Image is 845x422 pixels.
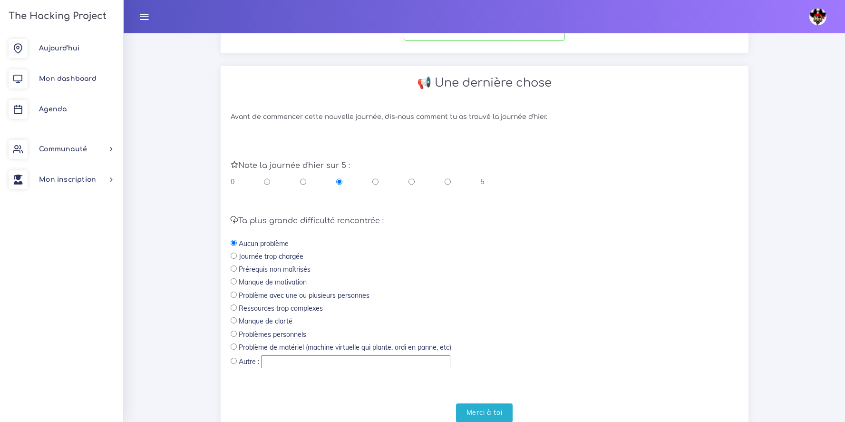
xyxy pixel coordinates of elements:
[239,265,311,274] label: Prérequis non maîtrisés
[239,291,369,300] label: Problème avec une ou plusieurs personnes
[239,252,303,261] label: Journée trop chargée
[231,161,738,170] h5: Note la journée d'hier sur 5 :
[39,176,96,183] span: Mon inscription
[39,75,97,82] span: Mon dashboard
[239,304,323,313] label: Ressources trop complexes
[231,76,738,90] h2: 📢 Une dernière chose
[239,239,289,248] label: Aucun problème
[239,357,259,366] label: Autre :
[6,11,107,21] h3: The Hacking Project
[39,146,87,153] span: Communauté
[231,216,738,226] h5: Ta plus grande difficulté rencontrée :
[239,330,306,339] label: Problèmes personnels
[239,343,451,352] label: Problème de matériel (machine virtuelle qui plante, ordi en panne, etc)
[231,177,485,186] div: 0 5
[239,316,292,326] label: Manque de clarté
[231,113,738,121] h6: Avant de commencer cette nouvelle journée, dis-nous comment tu as trouvé la journée d'hier.
[239,277,307,287] label: Manque de motivation
[809,8,826,25] img: avatar
[39,106,67,113] span: Agenda
[39,45,79,52] span: Aujourd'hui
